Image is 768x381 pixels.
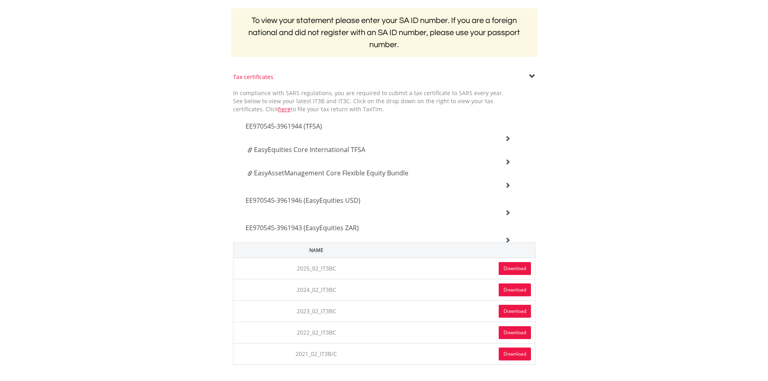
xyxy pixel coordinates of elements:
[266,105,384,113] span: Click to file your tax return with TaxTim.
[233,258,400,279] td: 2025_02_IT3BC
[233,73,535,81] div: Tax certificates
[233,279,400,300] td: 2024_02_IT3BC
[246,223,359,232] span: EE970545-3961943 (EasyEquities ZAR)
[499,283,531,296] a: Download
[499,262,531,275] a: Download
[254,169,408,177] span: EasyAssetManagement Core Flexible Equity Bundle
[233,343,400,364] td: 2021_02_IT3B/C
[254,145,365,154] span: EasyEquities Core International TFSA
[499,305,531,318] a: Download
[246,196,360,205] span: EE970545-3961946 (EasyEquities USD)
[233,322,400,343] td: 2022_02_IT3BC
[233,242,400,258] th: Name
[233,89,504,113] span: In compliance with SARS regulations, you are required to submit a tax certificate to SARS every y...
[231,8,537,57] h2: To view your statement please enter your SA ID number. If you are a foreign national and did not ...
[499,326,531,339] a: Download
[233,300,400,322] td: 2023_02_IT3BC
[278,105,291,113] a: here
[246,122,322,131] span: EE970545-3961944 (TFSA)
[499,348,531,360] a: Download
